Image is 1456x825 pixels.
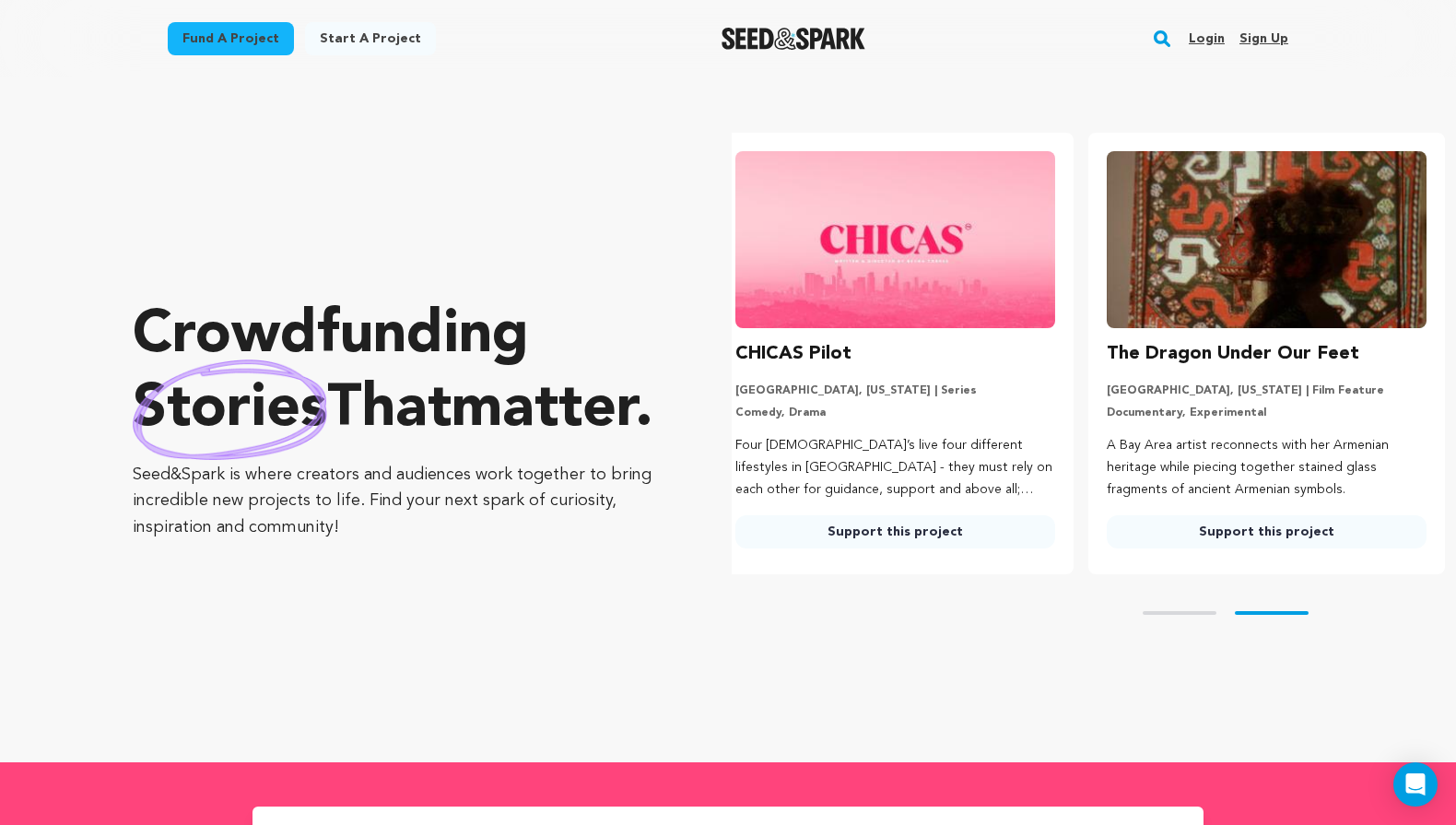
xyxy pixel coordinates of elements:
[133,462,658,541] p: Seed&Spark is where creators and audiences work together to bring incredible new projects to life...
[1107,515,1427,548] a: Support this project
[735,515,1055,548] a: Support this project
[1107,406,1427,420] p: Documentary, Experimental
[133,359,327,460] img: hand sketched image
[1107,151,1427,328] img: The Dragon Under Our Feet image
[133,300,658,447] p: Crowdfunding that .
[1393,762,1438,807] div: Open Intercom Messenger
[1189,24,1225,53] a: Login
[452,381,635,440] span: matter
[1239,24,1288,53] a: Sign up
[735,435,1055,501] p: Four [DEMOGRAPHIC_DATA]’s live four different lifestyles in [GEOGRAPHIC_DATA] - they must rely on...
[1107,383,1427,398] p: [GEOGRAPHIC_DATA], [US_STATE] | Film Feature
[305,22,436,55] a: Start a project
[735,339,851,369] h3: CHICAS Pilot
[722,28,866,50] a: Seed&Spark Homepage
[722,28,866,50] img: Seed&Spark Logo Dark Mode
[168,22,294,55] a: Fund a project
[735,406,1055,420] p: Comedy, Drama
[1107,339,1359,369] h3: The Dragon Under Our Feet
[735,151,1055,328] img: CHICAS Pilot image
[1107,435,1427,501] p: A Bay Area artist reconnects with her Armenian heritage while piecing together stained glass frag...
[735,383,1055,398] p: [GEOGRAPHIC_DATA], [US_STATE] | Series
